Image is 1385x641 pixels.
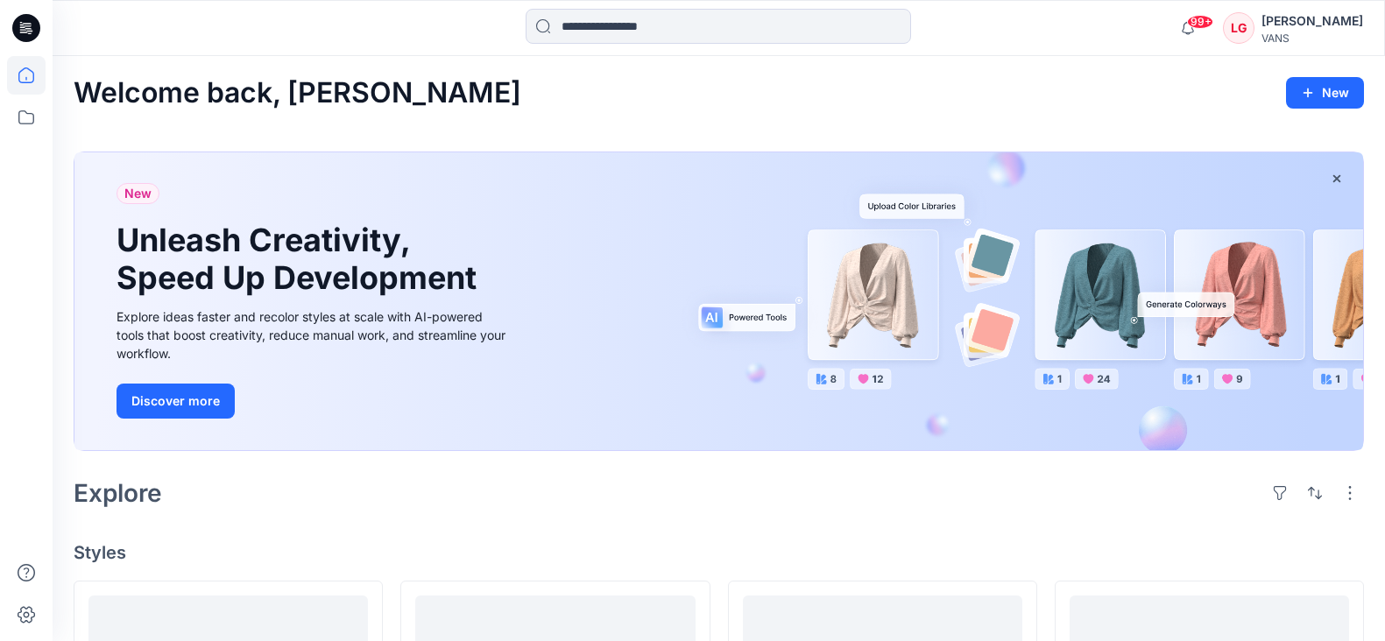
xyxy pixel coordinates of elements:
[1187,15,1213,29] span: 99+
[74,542,1364,563] h4: Styles
[1261,11,1363,32] div: [PERSON_NAME]
[117,384,235,419] button: Discover more
[1286,77,1364,109] button: New
[117,307,511,363] div: Explore ideas faster and recolor styles at scale with AI-powered tools that boost creativity, red...
[124,183,152,204] span: New
[117,384,511,419] a: Discover more
[117,222,484,297] h1: Unleash Creativity, Speed Up Development
[1261,32,1363,45] div: VANS
[1223,12,1254,44] div: LG
[74,77,521,109] h2: Welcome back, [PERSON_NAME]
[74,479,162,507] h2: Explore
